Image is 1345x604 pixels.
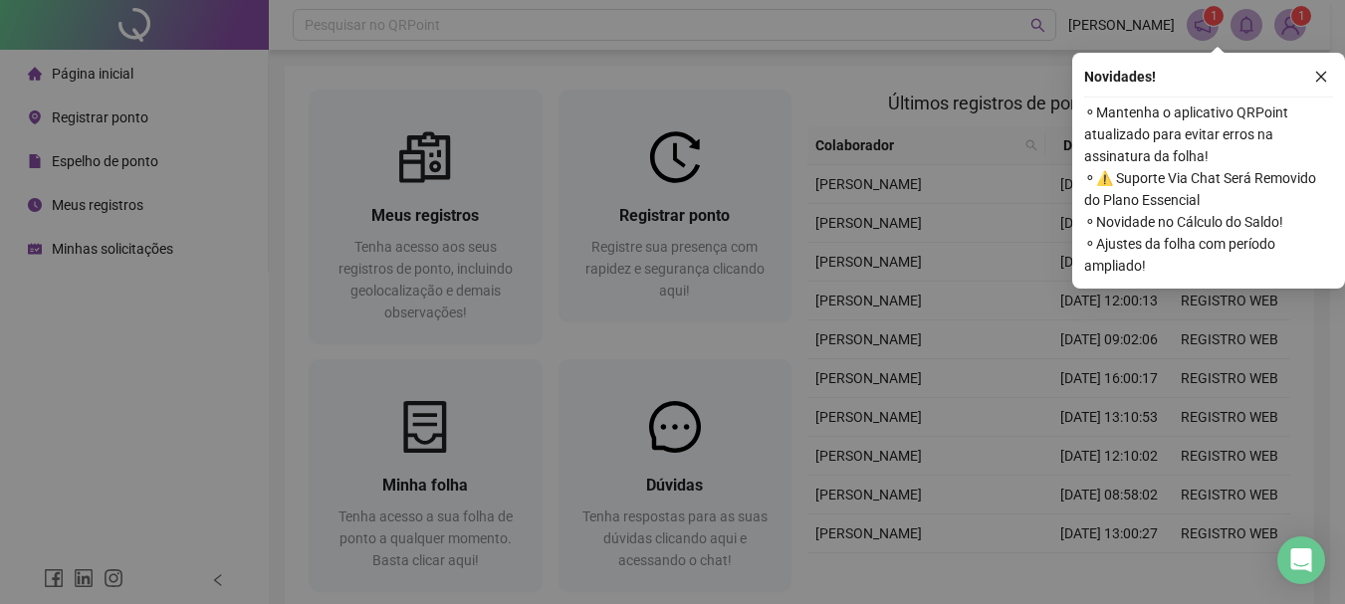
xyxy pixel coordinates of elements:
span: ⚬ Ajustes da folha com período ampliado! [1084,233,1333,277]
span: Novidades ! [1084,66,1156,88]
div: Open Intercom Messenger [1277,536,1325,584]
span: ⚬ Mantenha o aplicativo QRPoint atualizado para evitar erros na assinatura da folha! [1084,101,1333,167]
span: ⚬ ⚠️ Suporte Via Chat Será Removido do Plano Essencial [1084,167,1333,211]
span: ⚬ Novidade no Cálculo do Saldo! [1084,211,1333,233]
span: close [1314,70,1328,84]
